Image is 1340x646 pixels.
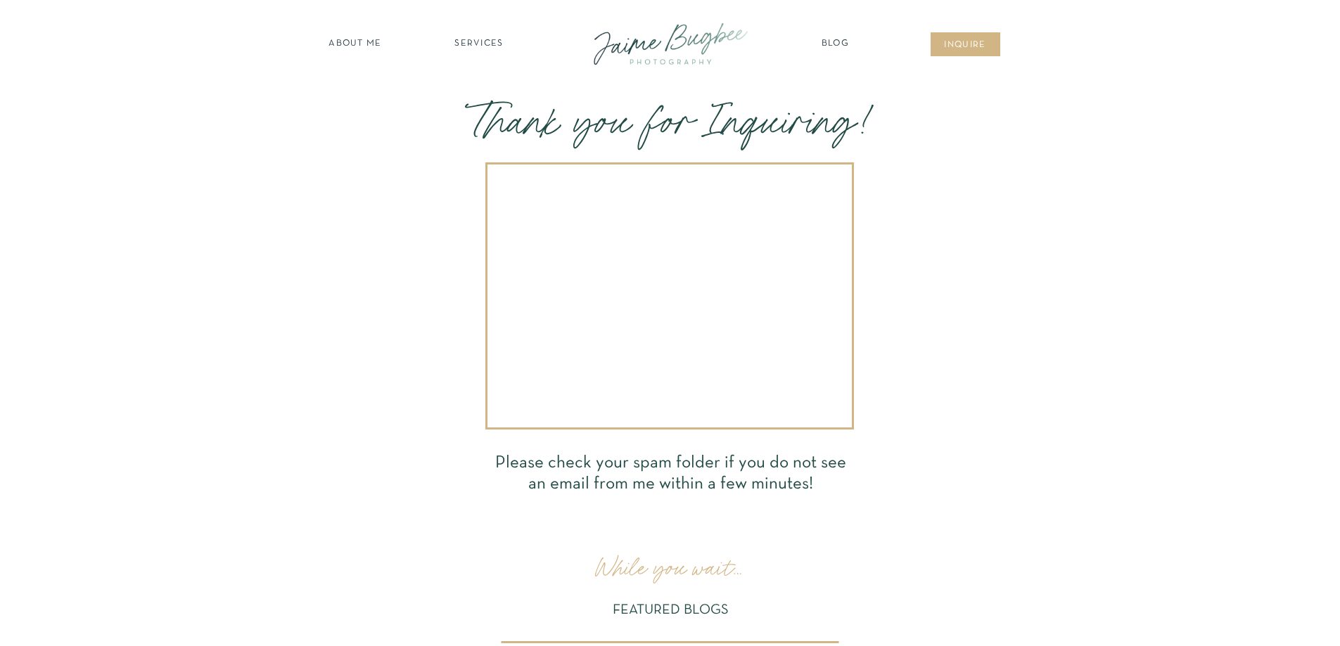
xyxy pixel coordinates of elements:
[495,453,846,492] p: Please check your spam folder if you do not see an email from me within a few minutes!
[608,600,733,620] p: FEATURED BLOGS
[937,39,994,53] a: inqUIre
[470,93,889,158] p: Thank you for Inquiring!
[440,37,519,51] a: SERVICES
[325,37,386,51] a: about ME
[818,37,853,51] a: Blog
[595,555,752,581] h3: While you wait...
[499,174,839,417] iframe: JCRpX58pCY0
